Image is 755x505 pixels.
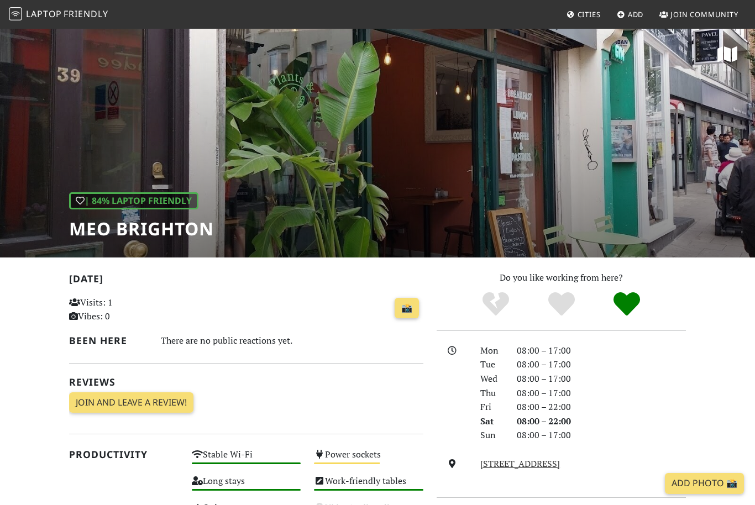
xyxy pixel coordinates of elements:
[665,473,744,494] a: Add Photo 📸
[474,400,510,414] div: Fri
[69,376,423,388] h2: Reviews
[69,392,193,413] a: Join and leave a review!
[510,400,693,414] div: 08:00 – 22:00
[9,7,22,20] img: LaptopFriendly
[474,414,510,429] div: Sat
[26,8,62,20] span: Laptop
[161,333,423,349] div: There are no public reactions yet.
[474,428,510,443] div: Sun
[307,473,430,499] div: Work-friendly tables
[510,414,693,429] div: 08:00 – 22:00
[185,446,308,473] div: Stable Wi-Fi
[69,449,179,460] h2: Productivity
[69,296,179,324] p: Visits: 1 Vibes: 0
[64,8,108,20] span: Friendly
[437,271,686,285] p: Do you like working from here?
[307,446,430,473] div: Power sockets
[594,291,660,318] div: Definitely!
[612,4,648,24] a: Add
[628,9,644,19] span: Add
[510,386,693,401] div: 08:00 – 17:00
[474,357,510,372] div: Tue
[395,298,419,319] a: 📸
[474,372,510,386] div: Wed
[69,335,148,346] h2: Been here
[69,192,198,210] div: | 84% Laptop Friendly
[670,9,738,19] span: Join Community
[474,344,510,358] div: Mon
[562,4,605,24] a: Cities
[510,357,693,372] div: 08:00 – 17:00
[655,4,743,24] a: Join Community
[69,218,214,239] h1: MEO Brighton
[69,273,423,289] h2: [DATE]
[510,344,693,358] div: 08:00 – 17:00
[578,9,601,19] span: Cities
[463,291,528,318] div: No
[474,386,510,401] div: Thu
[185,473,308,499] div: Long stays
[480,457,560,470] a: [STREET_ADDRESS]
[510,372,693,386] div: 08:00 – 17:00
[9,5,108,24] a: LaptopFriendly LaptopFriendly
[510,428,693,443] div: 08:00 – 17:00
[528,291,594,318] div: Yes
